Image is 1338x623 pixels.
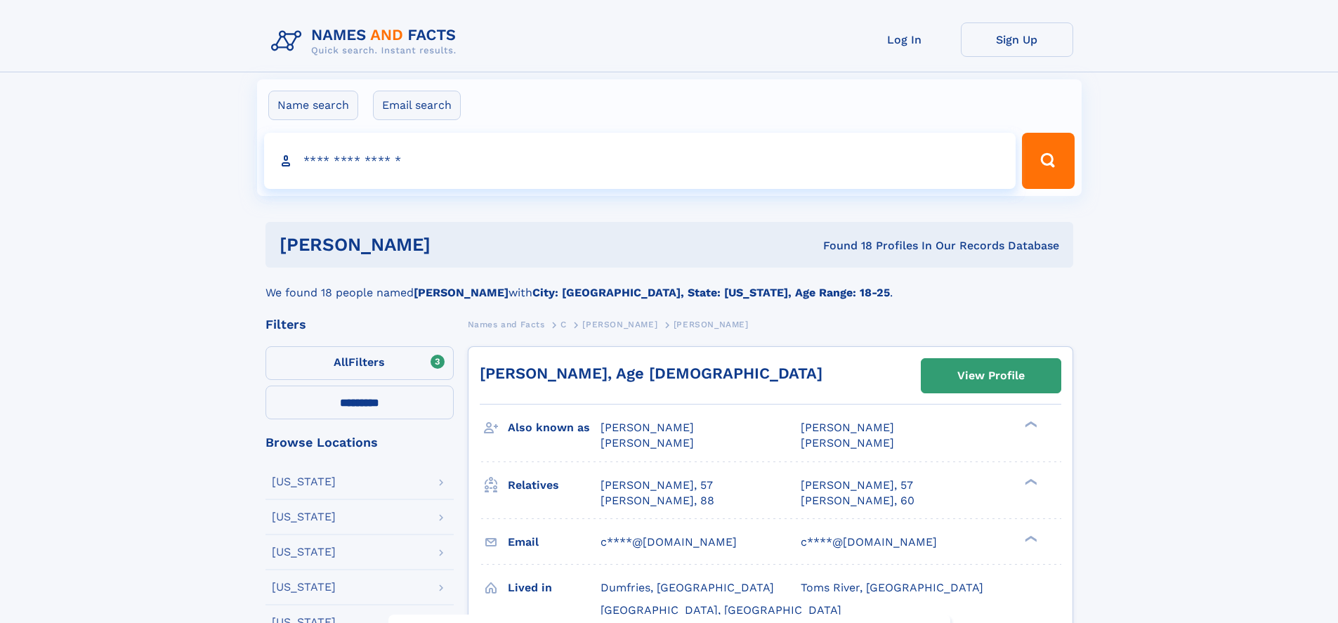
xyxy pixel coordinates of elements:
div: ❯ [1021,420,1038,429]
div: [US_STATE] [272,511,336,523]
div: [US_STATE] [272,476,336,487]
span: All [334,355,348,369]
h1: [PERSON_NAME] [280,236,627,254]
a: [PERSON_NAME] [582,315,657,333]
div: View Profile [957,360,1025,392]
h3: Also known as [508,416,601,440]
div: ❯ [1021,534,1038,543]
img: Logo Names and Facts [265,22,468,60]
a: [PERSON_NAME], 88 [601,493,714,509]
span: [GEOGRAPHIC_DATA], [GEOGRAPHIC_DATA] [601,603,841,617]
label: Filters [265,346,454,380]
h3: Relatives [508,473,601,497]
a: Sign Up [961,22,1073,57]
div: Filters [265,318,454,331]
span: [PERSON_NAME] [801,436,894,450]
div: [US_STATE] [272,582,336,593]
button: Search Button [1022,133,1074,189]
label: Email search [373,91,461,120]
label: Name search [268,91,358,120]
div: Browse Locations [265,436,454,449]
div: [US_STATE] [272,546,336,558]
a: C [560,315,567,333]
span: [PERSON_NAME] [674,320,749,329]
b: [PERSON_NAME] [414,286,509,299]
span: [PERSON_NAME] [601,436,694,450]
div: ❯ [1021,477,1038,486]
b: City: [GEOGRAPHIC_DATA], State: [US_STATE], Age Range: 18-25 [532,286,890,299]
input: search input [264,133,1016,189]
a: View Profile [921,359,1061,393]
div: We found 18 people named with . [265,268,1073,301]
a: [PERSON_NAME], 57 [801,478,913,493]
a: Names and Facts [468,315,545,333]
h3: Email [508,530,601,554]
span: [PERSON_NAME] [582,320,657,329]
a: [PERSON_NAME], 57 [601,478,713,493]
a: Log In [848,22,961,57]
span: [PERSON_NAME] [601,421,694,434]
div: Found 18 Profiles In Our Records Database [627,238,1059,254]
span: Dumfries, [GEOGRAPHIC_DATA] [601,581,774,594]
span: C [560,320,567,329]
a: [PERSON_NAME], Age [DEMOGRAPHIC_DATA] [480,365,822,382]
span: [PERSON_NAME] [801,421,894,434]
h3: Lived in [508,576,601,600]
span: Toms River, [GEOGRAPHIC_DATA] [801,581,983,594]
a: [PERSON_NAME], 60 [801,493,914,509]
